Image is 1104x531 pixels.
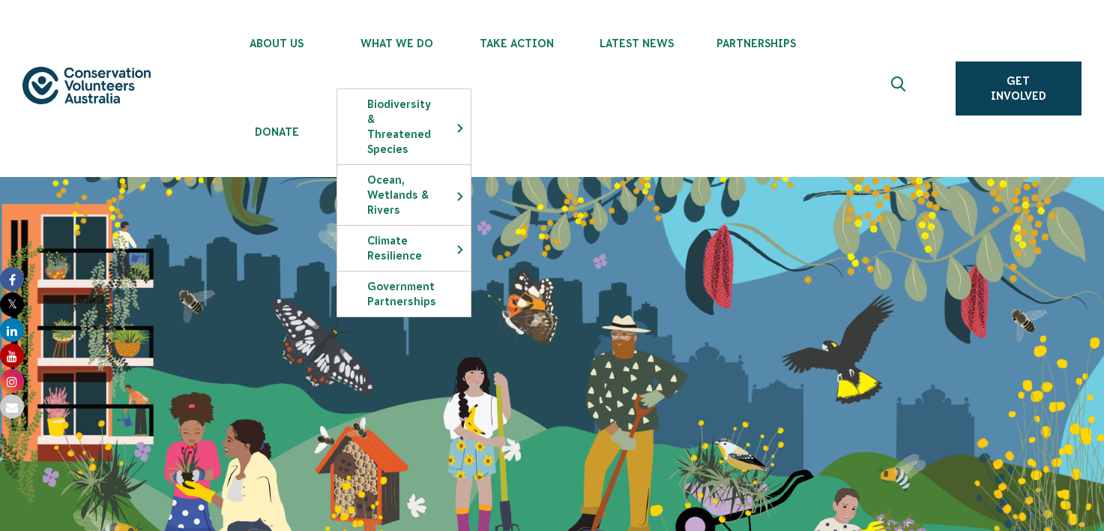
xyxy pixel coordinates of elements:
[217,126,337,138] span: Donate
[337,37,456,49] span: What We Do
[337,88,471,164] li: Biodiversity & Threatened Species
[576,37,696,49] span: Latest News
[217,37,337,49] span: About Us
[456,37,576,49] span: Take Action
[337,164,471,225] li: Ocean, Wetlands & Rivers
[956,61,1082,115] a: Get Involved
[337,165,471,225] a: Ocean, Wetlands & Rivers
[696,37,816,49] span: Partnerships
[22,67,151,104] img: logo.svg
[882,70,918,106] button: Expand search box Close search box
[337,271,471,316] a: Government Partnerships
[890,76,909,100] span: Expand search box
[337,226,471,271] a: Climate Resilience
[337,225,471,271] li: Climate Resilience
[337,89,471,164] a: Biodiversity & Threatened Species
